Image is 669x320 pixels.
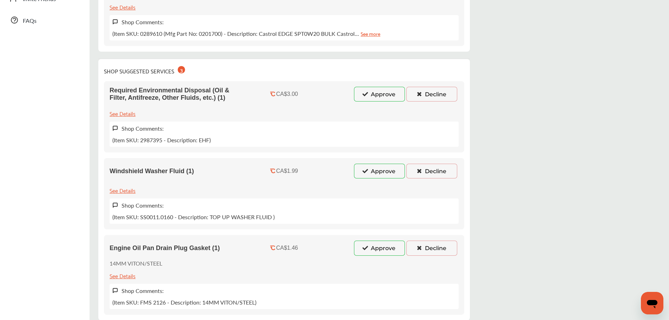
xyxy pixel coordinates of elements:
label: Shop Comments: [122,287,164,295]
a: See more [361,30,380,38]
label: Shop Comments: [122,124,164,132]
button: Decline [406,241,457,255]
button: Decline [406,164,457,178]
label: Shop Comments: [122,201,164,209]
span: Engine Oil Pan Drain Plug Gasket (1) [110,244,220,252]
span: FAQs [23,17,37,26]
div: CA$3.00 [276,91,298,97]
div: See Details [110,2,136,12]
p: (Item SKU: 0289610 (Mfg Part No: 0201700) - Description: Castrol EDGE SPT0W20 BULK Castrol… [112,30,380,38]
div: See Details [110,109,136,118]
button: Decline [406,87,457,102]
label: Shop Comments: [122,18,164,26]
span: Required Environmental Disposal (Oil & Filter, Antifreeze, Other Fluids, etc.) (1) [110,87,247,102]
iframe: Button to launch messaging window [641,292,663,314]
img: svg+xml;base64,PHN2ZyB3aWR0aD0iMTYiIGhlaWdodD0iMTciIHZpZXdCb3g9IjAgMCAxNiAxNyIgZmlsbD0ibm9uZSIgeG... [112,19,118,25]
img: svg+xml;base64,PHN2ZyB3aWR0aD0iMTYiIGhlaWdodD0iMTciIHZpZXdCb3g9IjAgMCAxNiAxNyIgZmlsbD0ibm9uZSIgeG... [112,288,118,294]
img: svg+xml;base64,PHN2ZyB3aWR0aD0iMTYiIGhlaWdodD0iMTciIHZpZXdCb3g9IjAgMCAxNiAxNyIgZmlsbD0ibm9uZSIgeG... [112,202,118,208]
p: (Item SKU: 2987395 - Description: EHF) [112,136,211,144]
div: See Details [110,271,136,280]
a: FAQs [6,11,83,29]
div: CA$1.99 [276,168,298,174]
button: Approve [354,87,405,102]
button: Approve [354,241,405,255]
button: Approve [354,164,405,178]
div: SHOP SUGGESTED SERVICES [104,65,185,76]
div: See Details [110,185,136,195]
p: (Item SKU: FMS 2126 - Description: 14MM VITON/STEEL) [112,298,256,306]
img: svg+xml;base64,PHN2ZyB3aWR0aD0iMTYiIGhlaWdodD0iMTciIHZpZXdCb3g9IjAgMCAxNiAxNyIgZmlsbD0ibm9uZSIgeG... [112,125,118,131]
p: (Item SKU: SS0011.0160 - Description: TOP UP WASHER FLUID ) [112,213,275,221]
span: Windshield Washer Fluid (1) [110,168,194,175]
div: CA$1.46 [276,245,298,251]
p: 14MM VITON/STEEL [110,259,162,267]
div: 3 [178,66,185,73]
